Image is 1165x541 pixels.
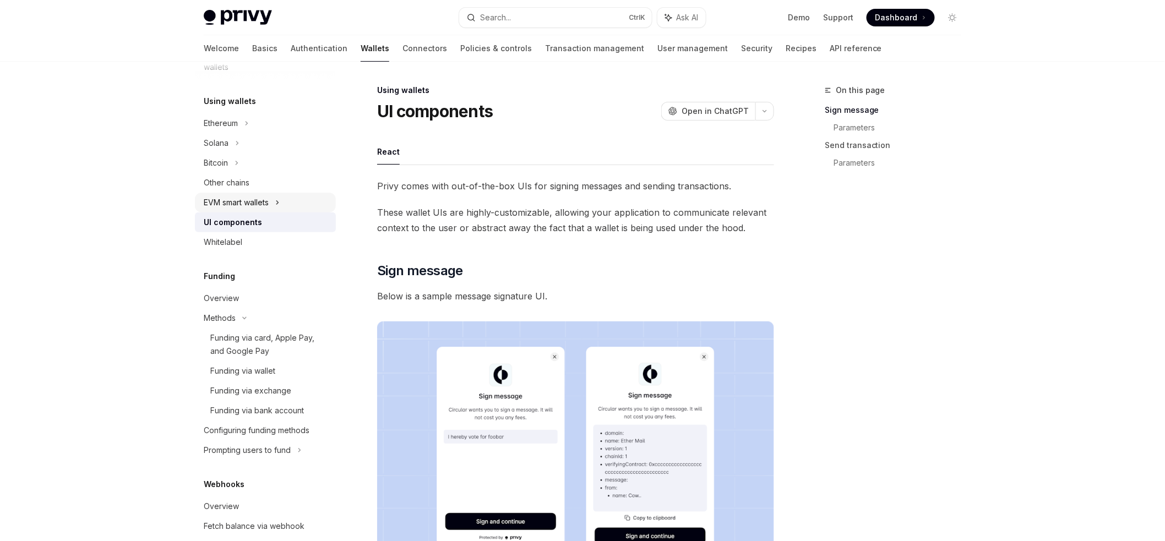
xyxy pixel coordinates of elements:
div: Whitelabel [204,236,242,249]
a: Configuring funding methods [195,420,336,440]
button: React [377,139,400,165]
span: Dashboard [875,12,918,23]
div: Ethereum [204,117,238,130]
div: Configuring funding methods [204,424,309,437]
a: Funding via card, Apple Pay, and Google Pay [195,328,336,361]
div: UI components [204,216,262,229]
a: Other chains [195,173,336,193]
div: Funding via wallet [210,364,275,378]
div: Search... [480,11,511,24]
a: Demo [788,12,810,23]
a: Wallets [361,35,389,62]
div: Using wallets [377,85,774,96]
a: Send transaction [825,136,970,154]
div: Methods [204,312,236,325]
h1: UI components [377,101,493,121]
span: On this page [836,84,885,97]
span: Open in ChatGPT [682,106,749,117]
a: Security [741,35,772,62]
a: Funding via bank account [195,401,336,420]
a: Whitelabel [195,232,336,252]
span: Ctrl K [629,13,645,22]
button: Open in ChatGPT [661,102,755,121]
button: Ask AI [657,8,706,28]
div: Funding via exchange [210,384,291,397]
div: Fetch balance via webhook [204,520,304,533]
span: Privy comes with out-of-the-box UIs for signing messages and sending transactions. [377,178,774,194]
a: Basics [252,35,277,62]
a: Overview [195,496,336,516]
div: Funding via card, Apple Pay, and Google Pay [210,331,329,358]
h5: Webhooks [204,478,244,491]
a: UI components [195,212,336,232]
a: Dashboard [867,9,935,26]
h5: Using wallets [204,95,256,108]
a: Welcome [204,35,239,62]
a: Funding via exchange [195,381,336,401]
h5: Funding [204,270,235,283]
div: Overview [204,292,239,305]
div: Other chains [204,176,249,189]
span: These wallet UIs are highly-customizable, allowing your application to communicate relevant conte... [377,205,774,236]
a: Authentication [291,35,347,62]
div: Funding via bank account [210,404,304,417]
div: Overview [204,500,239,513]
div: Solana [204,136,228,150]
a: Funding via wallet [195,361,336,381]
a: User management [657,35,728,62]
button: Search...CtrlK [459,8,652,28]
button: Toggle dark mode [944,9,961,26]
div: EVM smart wallets [204,196,269,209]
a: Fetch balance via webhook [195,516,336,536]
div: Bitcoin [204,156,228,170]
span: Ask AI [676,12,698,23]
div: Prompting users to fund [204,444,291,457]
a: Policies & controls [460,35,532,62]
a: Support [823,12,853,23]
span: Sign message [377,262,463,280]
a: Recipes [786,35,816,62]
a: Parameters [834,154,970,172]
span: Below is a sample message signature UI. [377,288,774,304]
a: API reference [830,35,882,62]
img: light logo [204,10,272,25]
a: Connectors [402,35,447,62]
a: Parameters [834,119,970,136]
a: Overview [195,288,336,308]
a: Transaction management [545,35,644,62]
a: Sign message [825,101,970,119]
